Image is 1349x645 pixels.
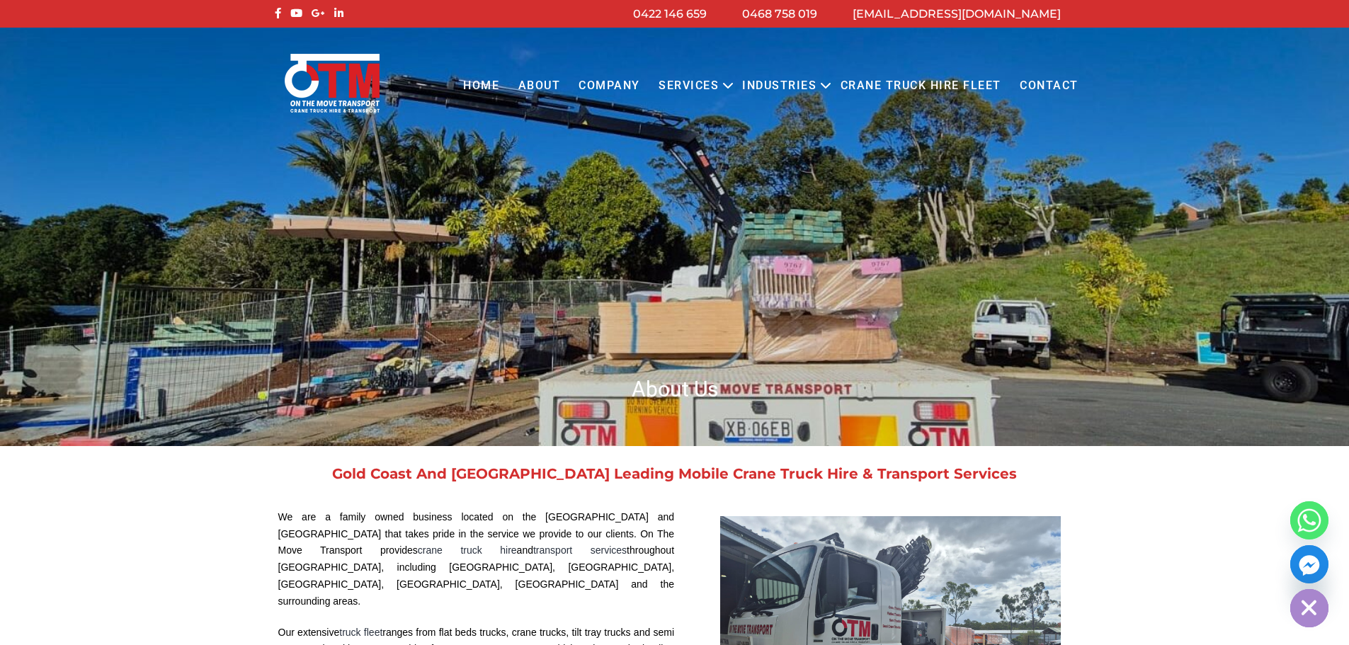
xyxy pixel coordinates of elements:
a: 0468 758 019 [742,7,817,21]
p: We are a family owned business located on the [GEOGRAPHIC_DATA] and [GEOGRAPHIC_DATA] that takes ... [278,509,675,610]
a: Whatsapp [1290,501,1328,540]
a: truck fleet [339,627,382,638]
a: 0422 146 659 [633,7,707,21]
a: Crane Truck Hire Fleet [831,67,1010,105]
a: Facebook_Messenger [1290,545,1328,583]
img: Otmtransport [282,52,382,114]
a: [EMAIL_ADDRESS][DOMAIN_NAME] [853,7,1061,21]
a: crane truck hire [418,544,517,556]
a: About [508,67,569,105]
a: Contact [1011,67,1088,105]
a: Home [454,67,508,105]
h1: About Us [271,375,1078,403]
a: Gold Coast And [GEOGRAPHIC_DATA] Leading Mobile Crane Truck Hire & Transport Services [332,465,1017,482]
a: Industries [733,67,826,105]
a: COMPANY [569,67,649,105]
a: Services [649,67,728,105]
a: transport services [533,544,627,556]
